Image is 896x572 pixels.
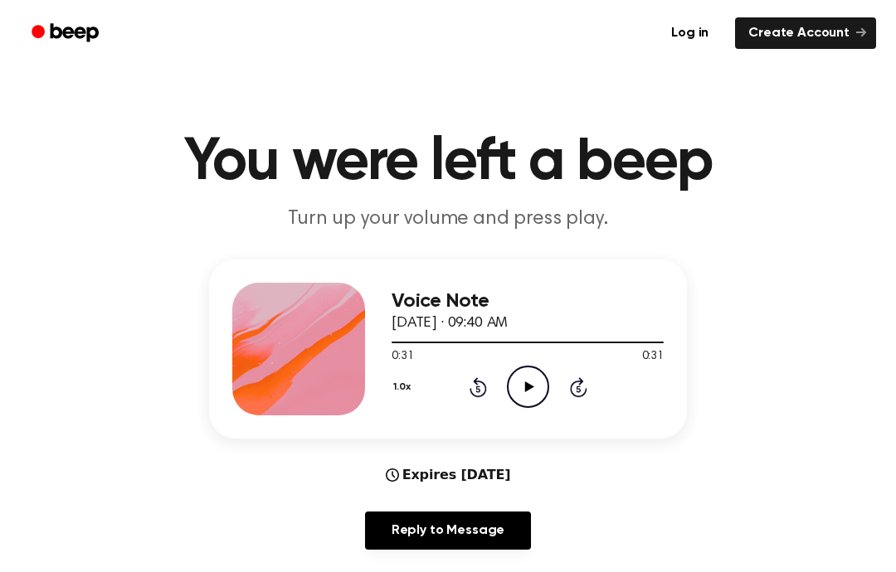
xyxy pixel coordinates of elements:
button: 1.0x [392,373,416,401]
a: Beep [20,17,114,50]
p: Turn up your volume and press play. [129,206,767,233]
h1: You were left a beep [23,133,873,192]
span: 0:31 [392,348,413,366]
a: Create Account [735,17,876,49]
a: Reply to Message [365,511,531,550]
span: 0:31 [642,348,664,366]
span: [DATE] · 09:40 AM [392,316,508,331]
a: Log in [655,14,725,52]
div: Expires [DATE] [386,465,511,485]
h3: Voice Note [392,290,664,313]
